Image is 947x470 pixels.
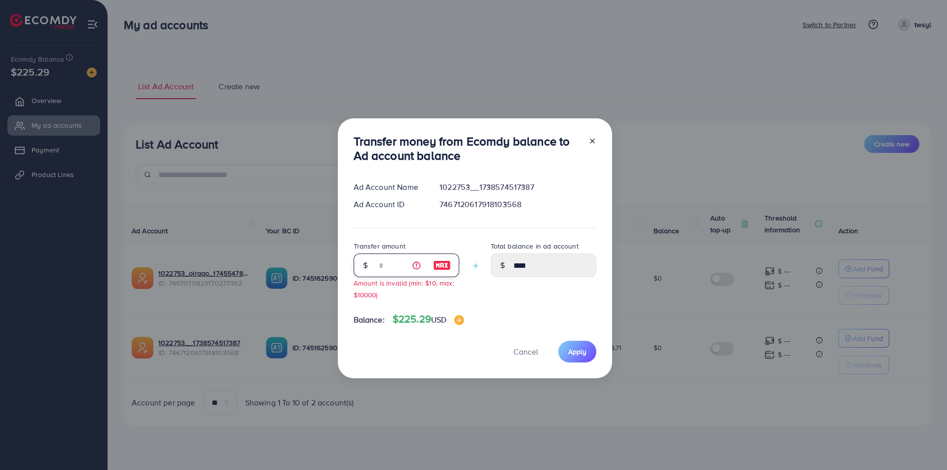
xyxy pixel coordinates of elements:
[346,181,432,193] div: Ad Account Name
[905,426,940,463] iframe: Chat
[433,259,451,271] img: image
[501,341,550,362] button: Cancel
[432,181,604,193] div: 1022753__1738574517387
[354,314,385,325] span: Balance:
[393,313,465,325] h4: $225.29
[354,241,405,251] label: Transfer amount
[513,346,538,357] span: Cancel
[354,278,454,299] small: Amount is invalid (min: $10, max: $10000)
[354,134,581,163] h3: Transfer money from Ecomdy balance to Ad account balance
[558,341,596,362] button: Apply
[454,315,464,325] img: image
[346,199,432,210] div: Ad Account ID
[432,199,604,210] div: 7467120617918103568
[568,347,586,357] span: Apply
[491,241,579,251] label: Total balance in ad account
[431,314,446,325] span: USD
